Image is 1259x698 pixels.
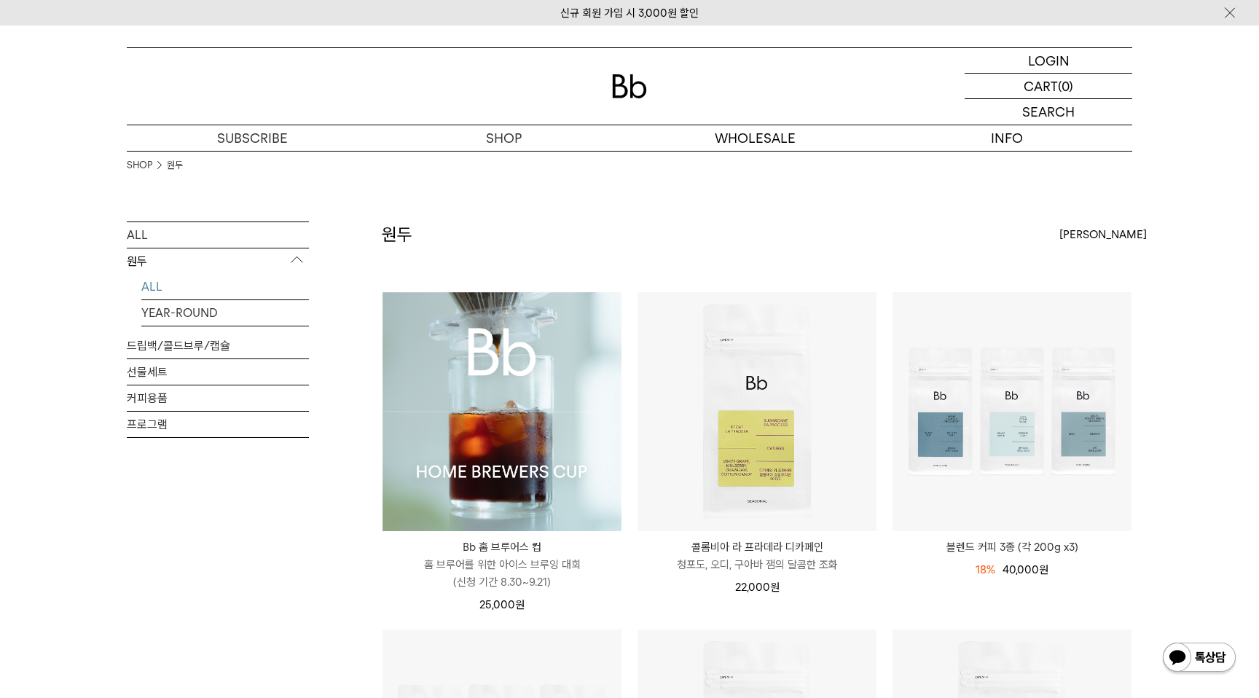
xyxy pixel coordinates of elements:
[1039,563,1048,576] span: 원
[735,581,780,594] span: 22,000
[383,538,621,591] a: Bb 홈 브루어스 컵 홈 브루어를 위한 아이스 브루잉 대회(신청 기간 8.30~9.21)
[127,248,309,275] p: 원두
[965,48,1132,74] a: LOGIN
[893,538,1131,556] a: 블렌드 커피 3종 (각 200g x3)
[1003,563,1048,576] span: 40,000
[629,125,881,151] p: WHOLESALE
[383,538,621,556] p: Bb 홈 브루어스 컵
[515,598,525,611] span: 원
[612,74,647,98] img: 로고
[141,300,309,326] a: YEAR-ROUND
[127,222,309,248] a: ALL
[1022,99,1075,125] p: SEARCH
[383,556,621,591] p: 홈 브루어를 위한 아이스 브루잉 대회 (신청 기간 8.30~9.21)
[382,222,412,247] h2: 원두
[638,292,876,531] img: 콜롬비아 라 프라데라 디카페인
[141,326,309,352] a: SEASONAL
[893,292,1131,531] img: 블렌드 커피 3종 (각 200g x3)
[383,292,621,531] img: Bb 홈 브루어스 컵
[976,561,995,579] div: 18%
[1024,74,1058,98] p: CART
[638,538,876,556] p: 콜롬비아 라 프라데라 디카페인
[560,7,699,20] a: 신규 회원 가입 시 3,000원 할인
[127,158,152,173] a: SHOP
[638,556,876,573] p: 청포도, 오디, 구아바 잼의 달콤한 조화
[1161,641,1237,676] img: 카카오톡 채널 1:1 채팅 버튼
[479,598,525,611] span: 25,000
[141,274,309,299] a: ALL
[965,74,1132,99] a: CART (0)
[881,125,1132,151] p: INFO
[127,385,309,411] a: 커피용품
[127,359,309,385] a: 선물세트
[1028,48,1070,73] p: LOGIN
[638,538,876,573] a: 콜롬비아 라 프라데라 디카페인 청포도, 오디, 구아바 잼의 달콤한 조화
[1059,226,1147,243] span: [PERSON_NAME]
[127,412,309,437] a: 프로그램
[770,581,780,594] span: 원
[127,125,378,151] a: SUBSCRIBE
[127,333,309,358] a: 드립백/콜드브루/캡슐
[167,158,183,173] a: 원두
[1058,74,1073,98] p: (0)
[378,125,629,151] a: SHOP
